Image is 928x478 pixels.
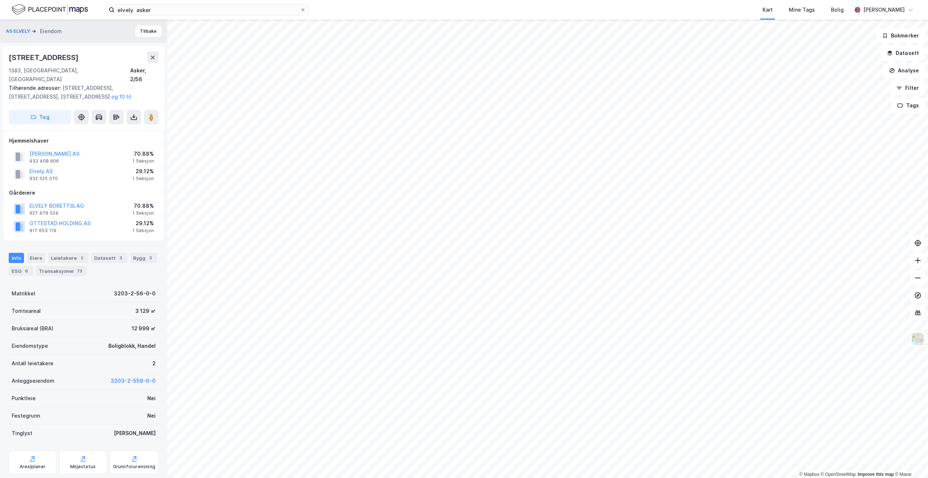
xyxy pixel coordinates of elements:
[9,136,158,145] div: Hjemmelshaver
[12,377,55,385] div: Anleggseiendom
[876,28,925,43] button: Bokmerker
[911,332,925,346] img: Z
[132,158,154,164] div: 1 Seksjon
[892,443,928,478] iframe: Chat Widget
[6,28,32,35] button: AS ELVELY
[132,324,156,333] div: 12 999 ㎡
[23,267,30,275] div: 6
[863,5,905,14] div: [PERSON_NAME]
[115,4,300,15] input: Søk på adresse, matrikkel, gårdeiere, leietakere eller personer
[858,472,894,477] a: Improve this map
[12,342,48,350] div: Eiendomstype
[12,429,32,438] div: Tinglyst
[12,324,53,333] div: Bruksareal (BRA)
[890,81,925,95] button: Filter
[132,202,154,210] div: 70.88%
[117,254,124,262] div: 3
[29,158,59,164] div: 933 408 906
[152,359,156,368] div: 2
[763,5,773,14] div: Kart
[36,266,87,276] div: Transaksjoner
[27,253,45,263] div: Eiere
[9,52,80,63] div: [STREET_ADDRESS]
[147,411,156,420] div: Nei
[29,210,59,216] div: 927 479 524
[108,342,156,350] div: Boligblokk, Handel
[113,464,155,470] div: Grunnforurensning
[9,110,71,124] button: Tag
[9,253,24,263] div: Info
[91,253,127,263] div: Datasett
[111,377,156,385] button: 3203-2-559-0-0
[147,394,156,403] div: Nei
[147,254,154,262] div: 3
[12,394,36,403] div: Punktleie
[130,66,159,84] div: Asker, 2/56
[70,464,96,470] div: Miljøstatus
[9,85,63,91] span: Tilhørende adresser:
[132,210,154,216] div: 1 Seksjon
[12,411,40,420] div: Festegrunn
[29,176,58,182] div: 932 525 070
[29,228,56,234] div: 917 653 119
[9,188,158,197] div: Gårdeiere
[12,3,88,16] img: logo.f888ab2527a4732fd821a326f86c7f29.svg
[821,472,856,477] a: OpenStreetMap
[883,63,925,78] button: Analyse
[9,266,33,276] div: ESG
[130,253,157,263] div: Bygg
[789,5,815,14] div: Mine Tags
[132,150,154,158] div: 70.88%
[132,219,154,228] div: 29.12%
[9,84,153,101] div: [STREET_ADDRESS], [STREET_ADDRESS], [STREET_ADDRESS]
[831,5,844,14] div: Bolig
[892,443,928,478] div: Kontrollprogram for chat
[78,254,85,262] div: 2
[12,307,41,315] div: Tomteareal
[20,464,45,470] div: Arealplaner
[12,359,53,368] div: Antall leietakere
[799,472,819,477] a: Mapbox
[132,167,154,176] div: 29.12%
[114,289,156,298] div: 3203-2-56-0-0
[76,267,84,275] div: 73
[114,429,156,438] div: [PERSON_NAME]
[135,307,156,315] div: 3 129 ㎡
[48,253,88,263] div: Leietakere
[135,25,161,37] button: Tilbake
[12,289,35,298] div: Matrikkel
[881,46,925,60] button: Datasett
[132,228,154,234] div: 1 Seksjon
[40,27,62,36] div: Eiendom
[9,66,130,84] div: 1383, [GEOGRAPHIC_DATA], [GEOGRAPHIC_DATA]
[132,176,154,182] div: 1 Seksjon
[891,98,925,113] button: Tags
